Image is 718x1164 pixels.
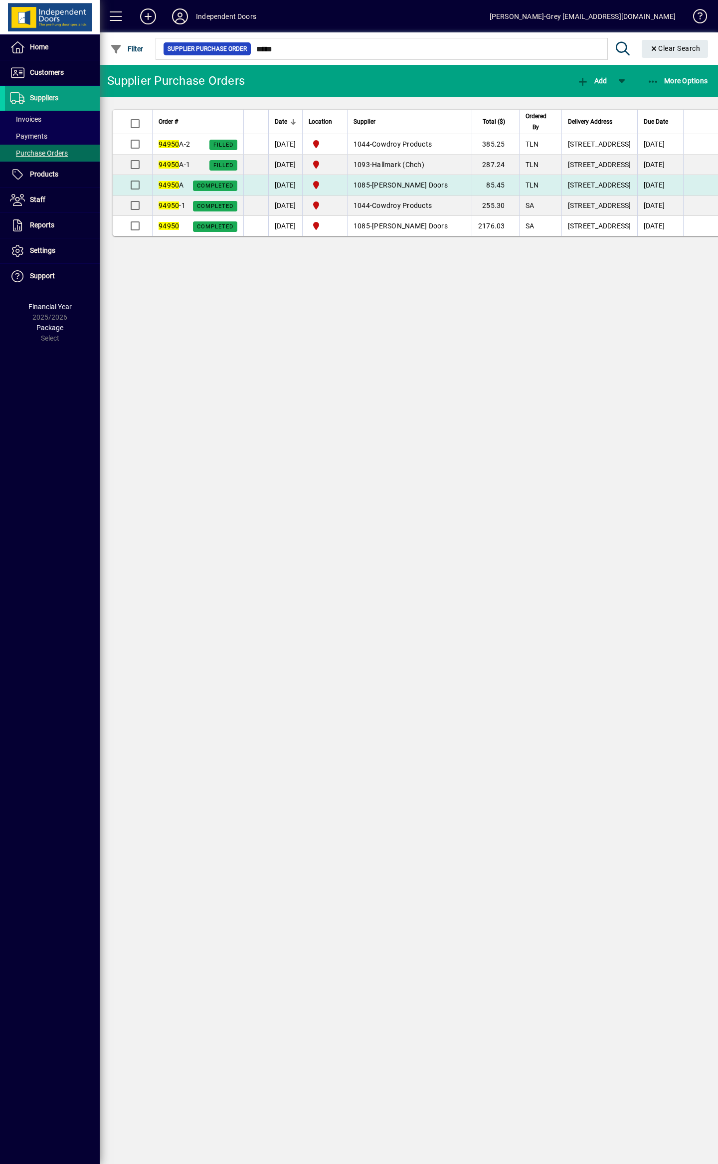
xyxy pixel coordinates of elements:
span: Package [36,324,63,332]
td: 85.45 [472,175,519,195]
em: 94950 [159,161,179,169]
td: - [347,195,472,216]
span: Invoices [10,115,41,123]
a: Support [5,264,100,289]
span: Support [30,272,55,280]
span: Products [30,170,58,178]
span: Completed [197,183,233,189]
span: Hallmark (Chch) [372,161,424,169]
span: Add [577,77,607,85]
em: 94950 [159,140,179,148]
span: Payments [10,132,47,140]
a: Settings [5,238,100,263]
span: -1 [159,201,185,209]
span: 1044 [354,201,370,209]
td: - [347,155,472,175]
span: Christchurch [309,138,341,150]
span: Reports [30,221,54,229]
td: [STREET_ADDRESS] [561,155,637,175]
td: [DATE] [268,155,302,175]
a: Payments [5,128,100,145]
span: Christchurch [309,179,341,191]
span: SA [526,201,535,209]
span: Clear Search [650,44,701,52]
span: Due Date [644,116,668,127]
span: [PERSON_NAME] Doors [372,181,448,189]
span: [PERSON_NAME] Doors [372,222,448,230]
td: 2176.03 [472,216,519,236]
span: Date [275,116,287,127]
span: A-2 [159,140,190,148]
em: 94950 [159,201,179,209]
td: [STREET_ADDRESS] [561,216,637,236]
td: [DATE] [268,216,302,236]
td: 255.30 [472,195,519,216]
a: Staff [5,188,100,212]
button: Profile [164,7,196,25]
a: Knowledge Base [686,2,706,34]
a: Invoices [5,111,100,128]
em: 94950 [159,222,179,230]
td: [DATE] [268,134,302,155]
div: Supplier Purchase Orders [107,73,245,89]
span: Ordered By [526,111,546,133]
span: Filled [213,142,233,148]
div: [PERSON_NAME]-Grey [EMAIL_ADDRESS][DOMAIN_NAME] [490,8,676,24]
span: 1085 [354,181,370,189]
span: Cowdroy Products [372,140,432,148]
span: More Options [647,77,708,85]
span: 1044 [354,140,370,148]
td: [DATE] [268,195,302,216]
span: Total ($) [483,116,505,127]
td: [STREET_ADDRESS] [561,134,637,155]
span: 1085 [354,222,370,230]
td: - [347,175,472,195]
button: More Options [645,72,711,90]
span: Filled [213,162,233,169]
span: SA [526,222,535,230]
span: Purchase Orders [10,149,68,157]
div: Order # [159,116,237,127]
td: [DATE] [637,216,683,236]
div: Total ($) [478,116,514,127]
span: Settings [30,246,55,254]
span: Home [30,43,48,51]
span: Suppliers [30,94,58,102]
span: Customers [30,68,64,76]
button: Filter [108,40,146,58]
span: Supplier [354,116,375,127]
span: Cowdroy Products [372,201,432,209]
span: Order # [159,116,178,127]
div: Ordered By [526,111,555,133]
td: [DATE] [268,175,302,195]
a: Home [5,35,100,60]
td: - [347,134,472,155]
span: Completed [197,203,233,209]
span: Location [309,116,332,127]
div: Independent Doors [196,8,256,24]
span: 1093 [354,161,370,169]
a: Customers [5,60,100,85]
td: 287.24 [472,155,519,175]
td: [DATE] [637,195,683,216]
button: Add [574,72,609,90]
div: Due Date [644,116,677,127]
a: Purchase Orders [5,145,100,162]
span: TLN [526,140,539,148]
span: TLN [526,161,539,169]
span: Completed [197,223,233,230]
button: Clear [642,40,709,58]
span: Christchurch [309,159,341,171]
td: 385.25 [472,134,519,155]
td: [STREET_ADDRESS] [561,175,637,195]
td: [DATE] [637,175,683,195]
span: Filter [110,45,144,53]
span: Financial Year [28,303,72,311]
button: Add [132,7,164,25]
a: Products [5,162,100,187]
td: - [347,216,472,236]
span: Christchurch [309,199,341,211]
a: Reports [5,213,100,238]
div: Supplier [354,116,466,127]
span: TLN [526,181,539,189]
